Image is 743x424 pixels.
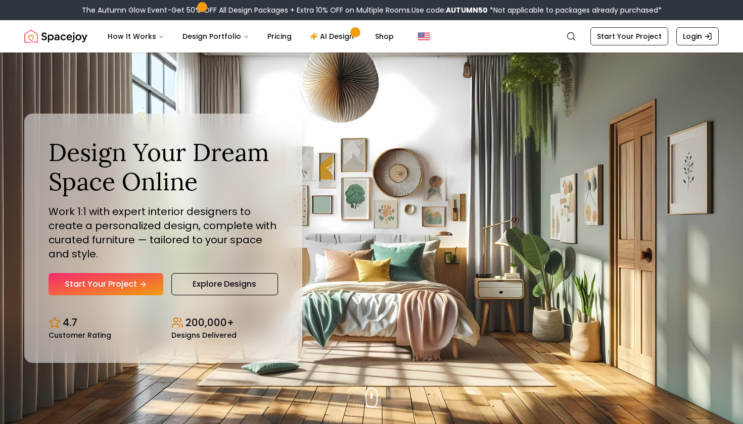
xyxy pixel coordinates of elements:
[24,26,87,46] img: Spacejoy Logo
[446,5,488,15] b: AUTUMN50
[259,26,300,46] a: Pricing
[418,30,430,42] img: United States
[82,5,662,15] div: The Autumn Glow Event-Get 50% OFF All Design Packages + Extra 10% OFF on Multiple Rooms.
[100,26,172,46] button: How It Works
[590,27,668,45] a: Start Your Project
[174,26,257,46] button: Design Portfolio
[302,26,365,46] a: AI Design
[49,307,278,339] div: Design stats
[676,27,719,45] a: Login
[49,204,278,261] p: Work 1:1 with expert interior designers to create a personalized design, complete with curated fu...
[49,273,163,295] a: Start Your Project
[411,5,488,15] span: Use code:
[24,20,719,52] nav: Global
[171,332,237,339] small: Designs Delivered
[24,26,87,46] a: Spacejoy
[63,315,77,330] p: 4.7
[49,332,111,339] small: Customer Rating
[171,273,278,295] a: Explore Designs
[100,26,402,46] nav: Main
[49,138,278,196] h1: Design Your Dream Space Online
[488,5,662,15] span: *Not applicable to packages already purchased*
[185,315,234,330] p: 200,000+
[367,26,402,46] a: Shop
